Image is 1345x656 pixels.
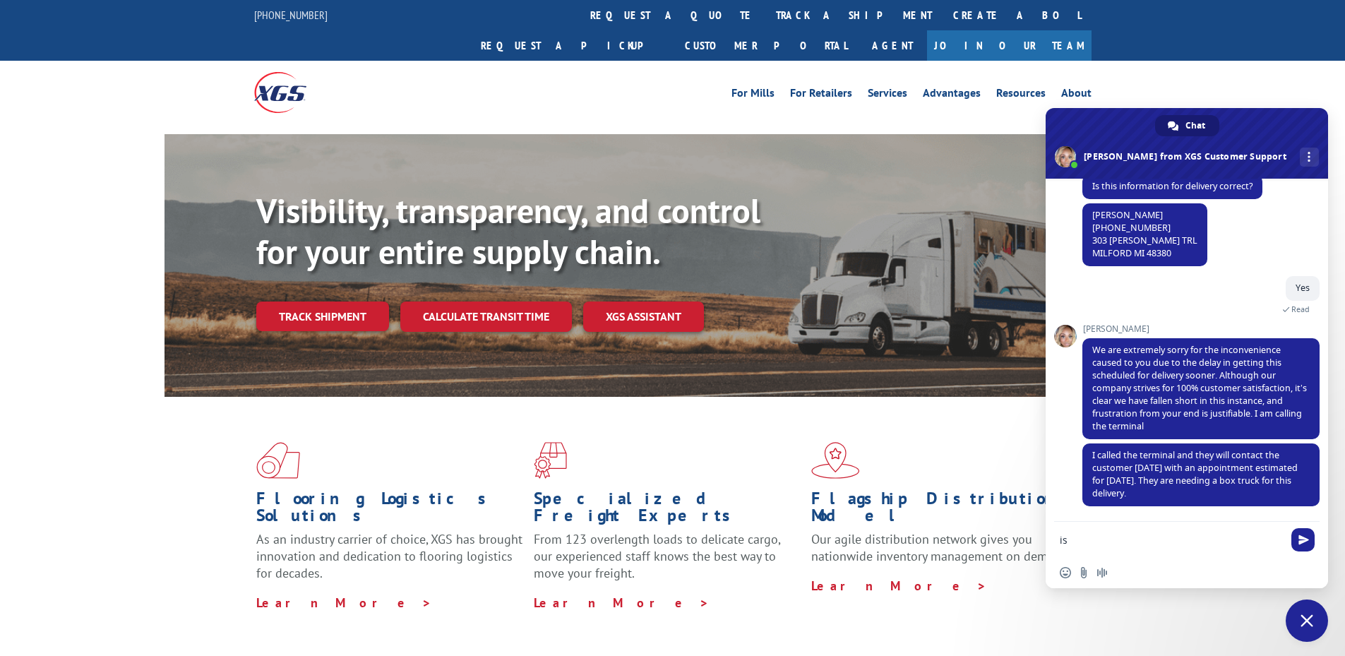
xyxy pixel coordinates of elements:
h1: Flooring Logistics Solutions [256,490,523,531]
a: For Mills [731,88,775,103]
a: [PHONE_NUMBER] [254,8,328,22]
a: Join Our Team [927,30,1092,61]
a: About [1061,88,1092,103]
p: From 123 overlength loads to delicate cargo, our experienced staff knows the best way to move you... [534,531,801,594]
b: Visibility, transparency, and control for your entire supply chain. [256,189,760,273]
a: Learn More > [811,578,987,594]
span: Read [1291,304,1310,314]
a: Learn More > [256,595,432,611]
a: Resources [996,88,1046,103]
h1: Specialized Freight Experts [534,490,801,531]
span: Insert an emoji [1060,567,1071,578]
a: Customer Portal [674,30,858,61]
a: XGS ASSISTANT [583,302,704,332]
a: Chat [1155,115,1219,136]
span: Send [1291,528,1315,551]
span: Send a file [1078,567,1089,578]
span: I called the terminal and they will contact the customer [DATE] with an appointment estimated for... [1092,449,1298,499]
a: Agent [858,30,927,61]
a: Track shipment [256,302,389,331]
a: Close chat [1286,600,1328,642]
span: Our agile distribution network gives you nationwide inventory management on demand. [811,531,1071,564]
img: xgs-icon-total-supply-chain-intelligence-red [256,442,300,479]
a: Calculate transit time [400,302,572,332]
a: Services [868,88,907,103]
span: Chat [1185,115,1205,136]
span: [PERSON_NAME] [PHONE_NUMBER] 303 [PERSON_NAME] TRL MILFORD MI 48380 [1092,209,1197,259]
img: xgs-icon-flagship-distribution-model-red [811,442,860,479]
a: Request a pickup [470,30,674,61]
span: We are extremely sorry for the inconvenience caused to you due to the delay in getting this sched... [1092,344,1307,432]
span: Audio message [1096,567,1108,578]
h1: Flagship Distribution Model [811,490,1078,531]
img: xgs-icon-focused-on-flooring-red [534,442,567,479]
textarea: Compose your message... [1060,522,1286,557]
span: As an industry carrier of choice, XGS has brought innovation and dedication to flooring logistics... [256,531,522,581]
a: Advantages [923,88,981,103]
span: Is this information for delivery correct? [1092,180,1253,192]
span: [PERSON_NAME] [1082,324,1320,334]
a: For Retailers [790,88,852,103]
span: Yes [1296,282,1310,294]
a: Learn More > [534,595,710,611]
